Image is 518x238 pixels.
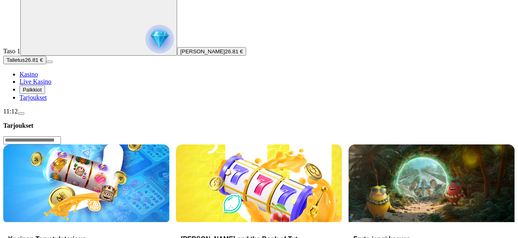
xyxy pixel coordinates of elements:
h3: Tarjoukset [3,122,515,129]
span: Kasino [20,71,38,78]
span: Talletus [7,57,25,63]
button: Talletusplus icon26.81 € [3,56,46,64]
span: Live Kasino [20,78,52,85]
a: poker-chip iconLive Kasino [20,78,52,85]
button: [PERSON_NAME]26.81 € [177,47,246,56]
span: Palkkiot [23,87,42,93]
span: Taso 1 [3,48,20,55]
span: 11:12 [3,108,18,115]
input: Search [3,136,61,144]
button: menu [46,61,53,63]
a: diamond iconKasino [20,71,38,78]
span: [PERSON_NAME] [180,48,225,55]
button: reward iconPalkkiot [20,85,45,94]
img: reward progress [145,25,174,53]
span: 26.81 € [225,48,243,55]
img: John Hunter and the Book of Tut [176,144,342,222]
a: gift-inverted iconTarjoukset [20,94,47,101]
span: Tarjoukset [20,94,47,101]
button: menu [18,112,24,115]
img: Kasinon Tervetulotarjous [3,144,169,222]
span: 26.81 € [25,57,43,63]
img: Fruta-jengi kasvaa [349,144,515,222]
